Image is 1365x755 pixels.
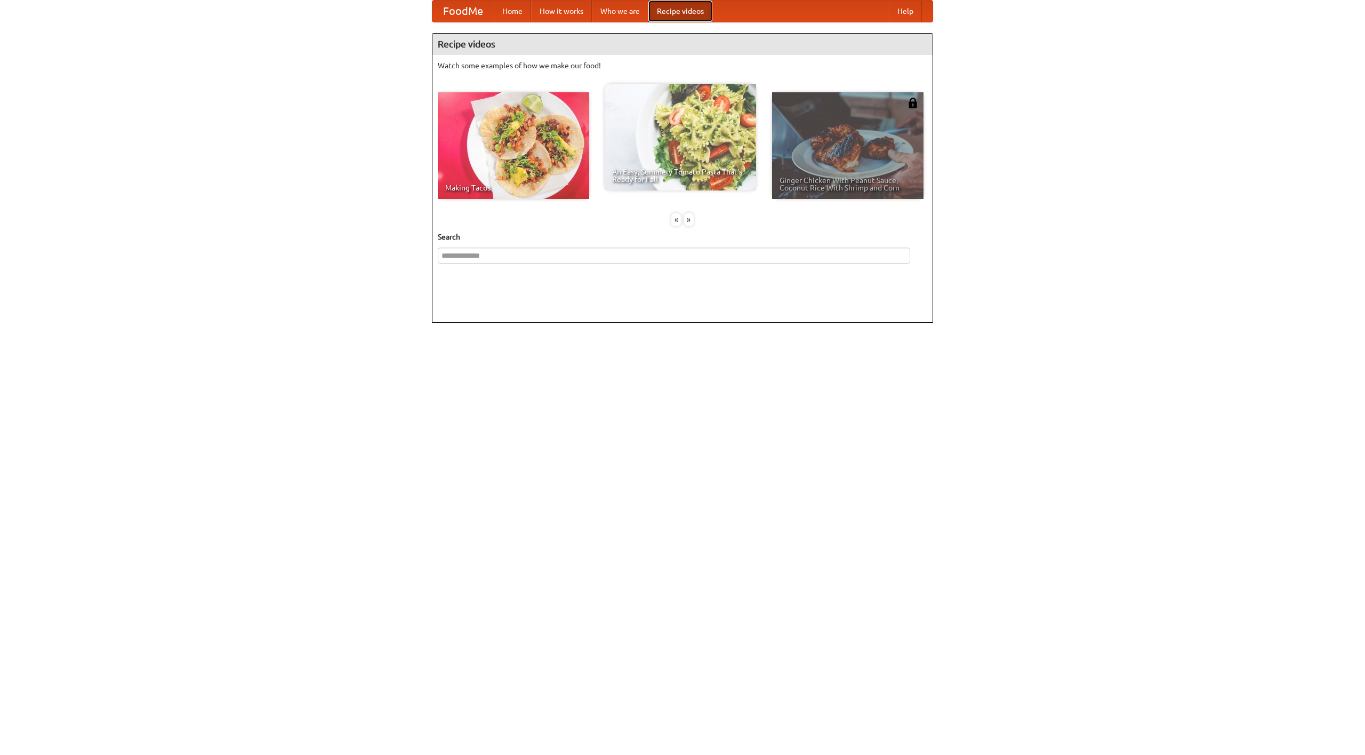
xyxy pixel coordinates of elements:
span: An Easy, Summery Tomato Pasta That's Ready for Fall [612,168,749,183]
a: FoodMe [432,1,494,22]
a: Help [889,1,922,22]
h5: Search [438,232,927,242]
a: Making Tacos [438,92,589,199]
img: 483408.png [908,98,918,108]
a: How it works [531,1,592,22]
a: Home [494,1,531,22]
div: « [671,213,681,226]
a: An Easy, Summery Tomato Pasta That's Ready for Fall [605,84,756,190]
a: Who we are [592,1,648,22]
h4: Recipe videos [432,34,933,55]
a: Recipe videos [648,1,712,22]
span: Making Tacos [445,184,582,192]
p: Watch some examples of how we make our food! [438,60,927,71]
div: » [684,213,694,226]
